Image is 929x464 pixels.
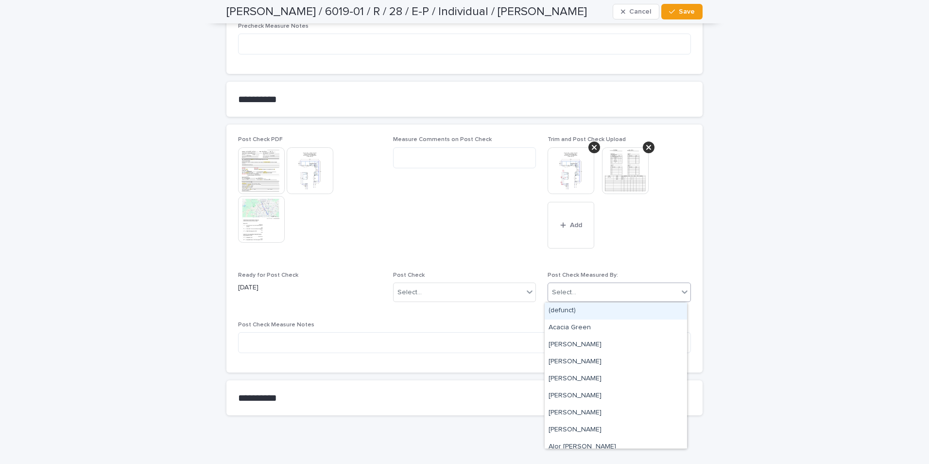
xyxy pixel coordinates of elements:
span: Add [570,222,582,229]
h2: [PERSON_NAME] / 6019-01 / R / 28 / E-P / Individual / [PERSON_NAME] [226,5,587,19]
div: Adam Montorio [545,354,687,371]
div: Adrian [545,388,687,405]
span: Trim and Post Check Upload [548,137,626,143]
div: Adam Henshaw [545,337,687,354]
div: Alfred [545,422,687,439]
button: Save [661,4,703,19]
span: Cancel [629,8,651,15]
span: Post Check Measure Notes [238,322,314,328]
span: Ready for Post Check [238,272,298,278]
span: Precheck Measure Notes [238,23,309,29]
span: Post Check Measured By: [548,272,618,278]
span: Post Check [393,272,425,278]
span: Save [679,8,695,15]
div: Alor Allred [545,439,687,456]
button: Add [548,202,594,249]
span: Measure Comments on Post Check [393,137,492,143]
span: Post Check PDF [238,137,283,143]
div: Select... [552,287,576,298]
button: Cancel [613,4,659,19]
div: Select... [397,287,422,298]
p: [DATE] [238,283,381,293]
div: Acacia Green [545,320,687,337]
div: Alexander [545,405,687,422]
div: (defunct) [545,303,687,320]
div: Adolph Lopez [545,371,687,388]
